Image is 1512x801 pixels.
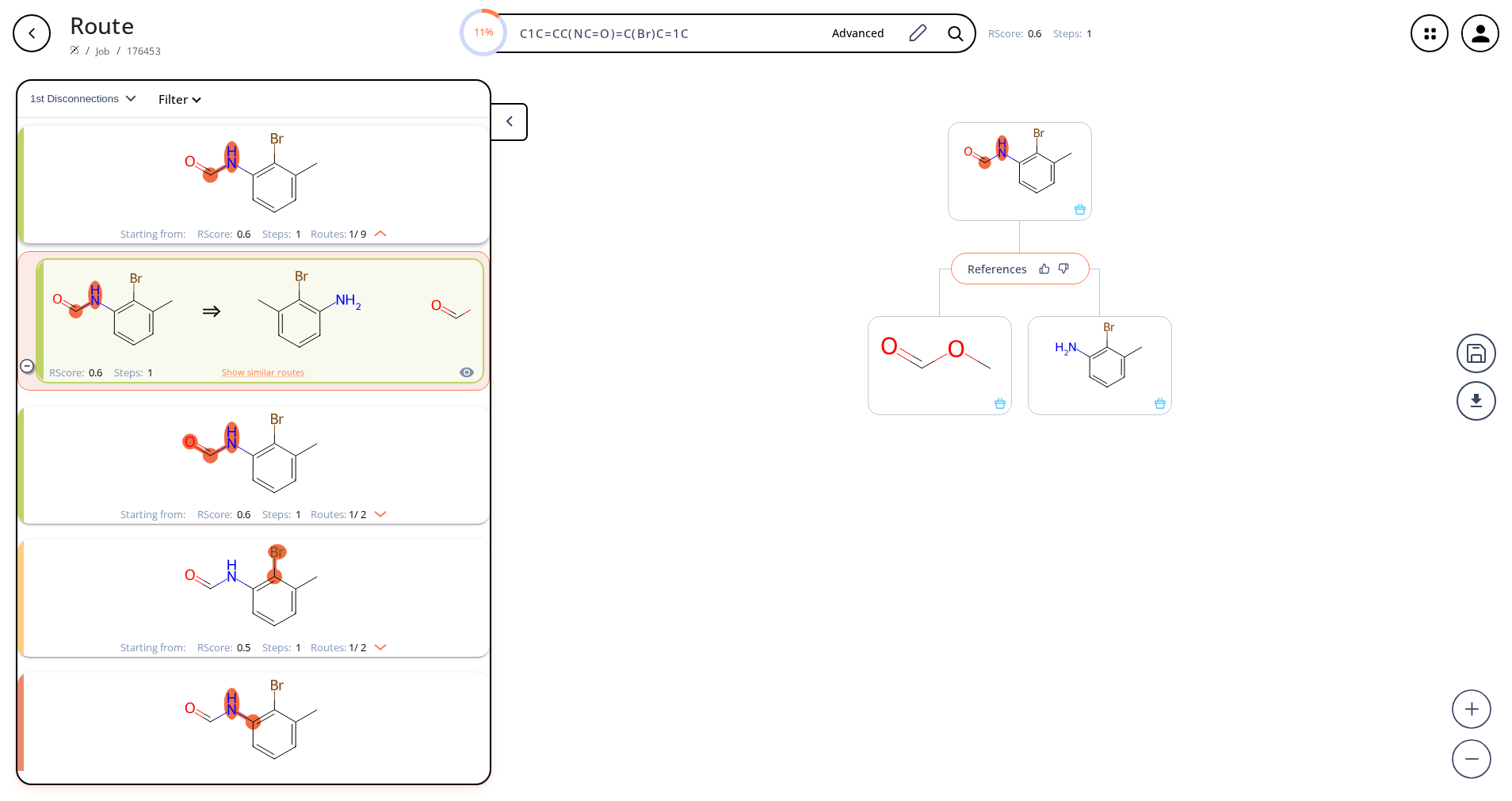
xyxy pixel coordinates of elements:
[1053,29,1092,39] div: Steps :
[114,368,153,378] div: Steps :
[197,229,250,239] div: RScore :
[366,224,387,237] img: Up
[311,643,387,653] div: Routes:
[44,262,186,361] svg: Cc1cccc(NC=O)c1Br
[349,509,366,520] span: 1 / 2
[262,229,301,239] div: Steps :
[1084,26,1092,40] span: 1
[1025,26,1041,40] span: 0.6
[968,264,1027,274] div: References
[819,19,897,48] button: Advanced
[48,673,460,772] svg: Cc1cccc(NC=O)c1Br
[293,227,301,241] span: 1
[48,126,460,225] svg: Cc1cccc(NC=O)c1Br
[48,406,460,505] svg: Cc1cccc(NC=O)c1Br
[237,262,380,361] svg: Cc1cccc(N)c1Br
[86,365,102,380] span: 0.6
[116,42,120,59] li: /
[395,262,538,361] svg: COC=O
[366,638,387,650] img: Down
[349,643,366,653] span: 1 / 2
[869,317,1011,398] svg: COC=O
[988,29,1041,39] div: RScore :
[262,509,301,520] div: Steps :
[235,640,250,654] span: 0.5
[949,123,1091,204] svg: Cc1cccc(NC=O)c1Br
[48,540,460,639] svg: Cc1cccc(NC=O)c1Br
[293,640,301,654] span: 1
[473,25,493,39] text: 11%
[86,42,90,59] li: /
[311,229,387,239] div: Routes:
[951,253,1090,284] button: References
[149,93,200,105] button: Filter
[30,93,125,105] span: 1st Disconnections
[197,643,250,653] div: RScore :
[120,509,185,520] div: Starting from:
[96,44,109,58] a: Job
[145,365,153,380] span: 1
[197,509,250,520] div: RScore :
[235,227,250,241] span: 0.6
[120,229,185,239] div: Starting from:
[311,509,387,520] div: Routes:
[262,643,301,653] div: Steps :
[120,643,185,653] div: Starting from:
[49,368,102,378] div: RScore :
[510,25,819,41] input: Enter SMILES
[293,507,301,521] span: 1
[1029,317,1171,398] svg: Cc1cccc(N)c1Br
[70,45,79,55] img: Spaya logo
[349,229,366,239] span: 1 / 9
[235,507,250,521] span: 0.6
[222,365,304,380] button: Show similar routes
[127,44,161,58] a: 176453
[366,505,387,517] img: Down
[30,80,149,118] button: 1st Disconnections
[70,8,161,42] p: Route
